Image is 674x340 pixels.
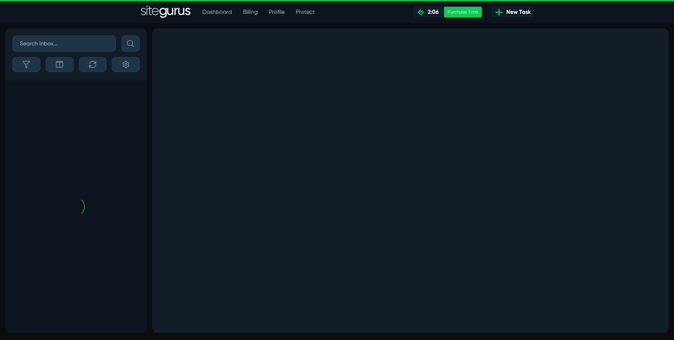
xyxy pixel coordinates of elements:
[425,9,439,15] span: 2:06
[197,5,237,19] a: Dashboard
[413,7,482,17] a: 2:06 Purchase Time
[263,5,290,19] a: Profile
[444,7,482,17] div: Purchase Time
[12,35,116,52] input: Search Inbox...
[492,7,534,17] a: New Task
[503,8,531,16] span: New Task
[141,5,191,19] a: SiteGurus
[237,5,263,19] a: Billing
[141,5,191,19] img: Sitegurus Logo
[290,5,321,19] a: Protect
